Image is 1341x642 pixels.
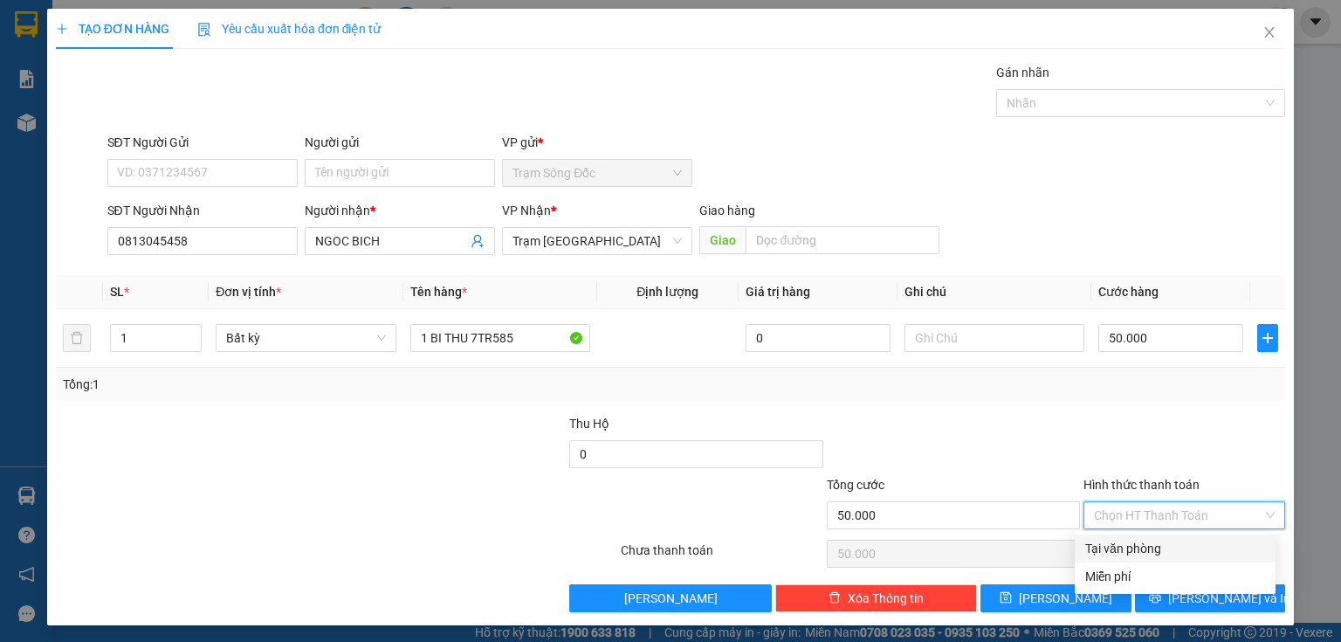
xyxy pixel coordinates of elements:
span: user-add [471,234,485,248]
input: VD: Bàn, Ghế [410,324,590,352]
button: plus [1257,324,1278,352]
div: SĐT Người Nhận [107,201,298,220]
div: Tổng: 1 [63,375,519,394]
input: Ghi Chú [904,324,1084,352]
span: Tổng cước [827,478,884,492]
button: Close [1245,9,1294,58]
span: Giá trị hàng [746,285,810,299]
span: [PERSON_NAME] và In [1168,589,1290,608]
button: printer[PERSON_NAME] và In [1135,584,1286,612]
div: Miễn phí [1085,567,1265,586]
span: Thu Hộ [569,417,609,431]
input: 0 [746,324,891,352]
div: SĐT Người Gửi [107,133,298,152]
span: Yêu cầu xuất hóa đơn điện tử [197,22,382,36]
span: save [1000,591,1012,605]
button: delete [63,324,91,352]
button: save[PERSON_NAME] [980,584,1131,612]
button: [PERSON_NAME] [569,584,771,612]
span: TẠO ĐƠN HÀNG [56,22,169,36]
button: deleteXóa Thông tin [775,584,977,612]
img: icon [197,23,211,37]
span: [PERSON_NAME] [624,589,718,608]
span: Định lượng [636,285,698,299]
input: Dọc đường [746,226,939,254]
span: Cước hàng [1098,285,1159,299]
span: [PERSON_NAME] [1019,589,1112,608]
span: Xóa Thông tin [848,589,924,608]
span: Đơn vị tính [216,285,281,299]
div: Chưa thanh toán [619,541,824,571]
div: VP gửi [502,133,692,152]
span: SL [110,285,124,299]
span: printer [1149,591,1161,605]
span: Giao [699,226,746,254]
span: Trạm Sông Đốc [512,160,682,186]
span: Trạm Sài Gòn [512,228,682,254]
span: VP Nhận [502,204,551,217]
div: Người nhận [305,201,495,220]
span: plus [1258,331,1277,345]
span: Bất kỳ [226,325,385,351]
span: delete [829,591,841,605]
div: Người gửi [305,133,495,152]
span: plus [56,23,68,35]
th: Ghi chú [897,275,1091,309]
label: Hình thức thanh toán [1083,478,1200,492]
span: close [1262,25,1276,39]
label: Gán nhãn [996,66,1049,79]
div: Tại văn phòng [1085,539,1265,558]
span: Tên hàng [410,285,467,299]
span: Giao hàng [699,204,755,217]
